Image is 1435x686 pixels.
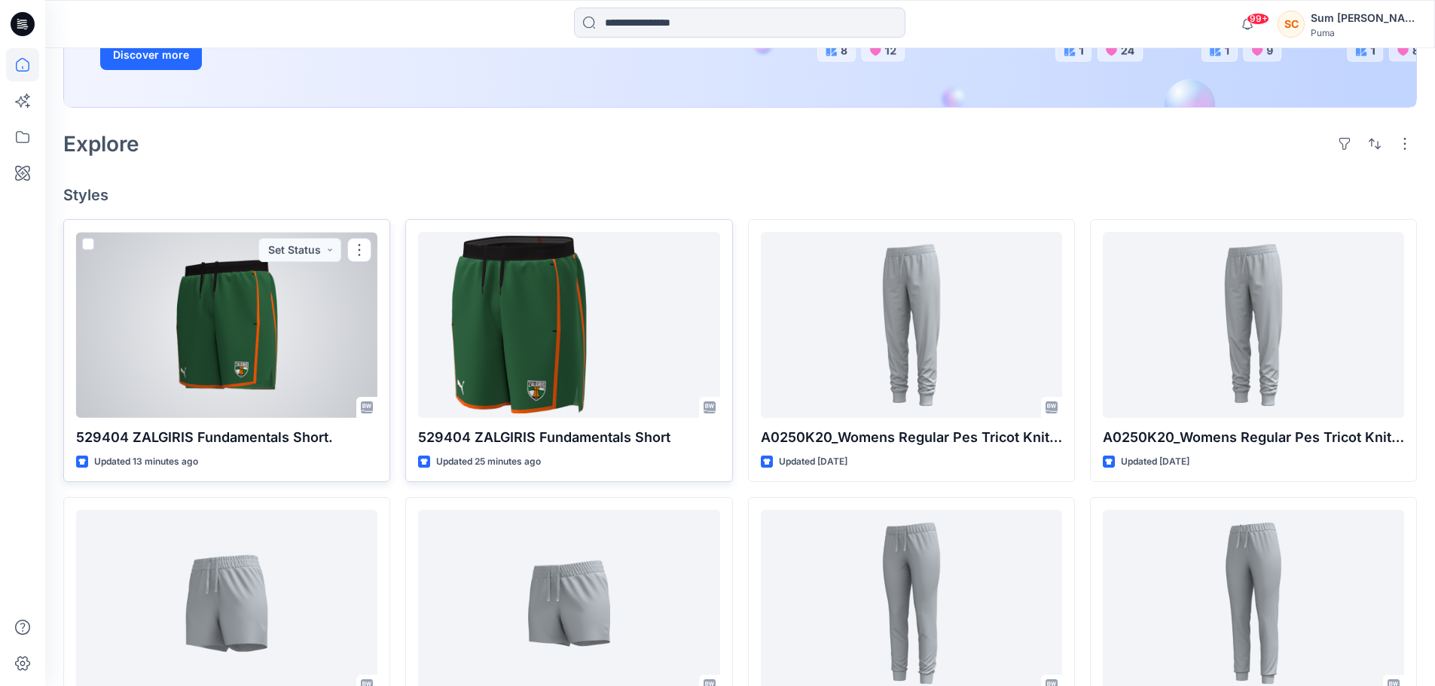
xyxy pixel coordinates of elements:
[779,454,847,470] p: Updated [DATE]
[63,132,139,156] h2: Explore
[100,40,439,70] a: Discover more
[1121,454,1189,470] p: Updated [DATE]
[1247,13,1269,25] span: 99+
[1311,27,1416,38] div: Puma
[418,427,719,448] p: 529404 ZALGIRIS Fundamentals Short
[76,427,377,448] p: 529404 ZALGIRIS Fundamentals Short.
[1278,11,1305,38] div: SC
[1311,9,1416,27] div: Sum [PERSON_NAME]
[1103,427,1404,448] p: A0250K20_Womens Regular Pes Tricot Knit Pants_Mid Rise_Closed cuff_CV01
[63,186,1417,204] h4: Styles
[436,454,541,470] p: Updated 25 minutes ago
[418,232,719,418] a: 529404 ZALGIRIS Fundamentals Short
[1103,232,1404,418] a: A0250K20_Womens Regular Pes Tricot Knit Pants_Mid Rise_Closed cuff_CV01
[94,454,198,470] p: Updated 13 minutes ago
[100,40,202,70] button: Discover more
[761,232,1062,418] a: A0250K20_Womens Regular Pes Tricot Knit Pants_Mid Rise_Closed cuff_CV01
[761,427,1062,448] p: A0250K20_Womens Regular Pes Tricot Knit Pants_Mid Rise_Closed cuff_CV01
[76,232,377,418] a: 529404 ZALGIRIS Fundamentals Short.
